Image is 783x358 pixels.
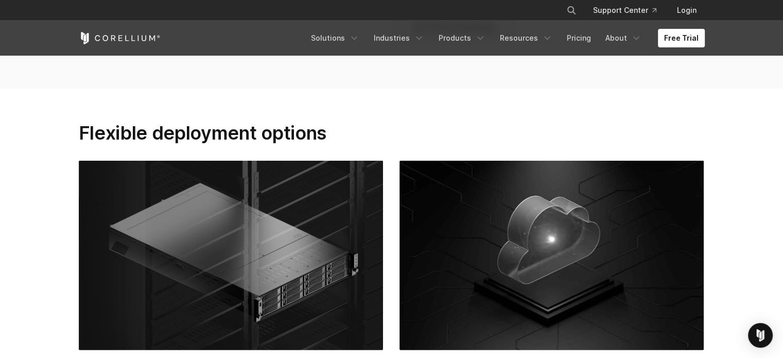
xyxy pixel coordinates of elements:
[368,29,430,47] a: Industries
[305,29,705,47] div: Navigation Menu
[599,29,648,47] a: About
[79,122,381,144] h3: Flexible deployment options
[432,29,492,47] a: Products
[554,1,705,20] div: Navigation Menu
[658,29,705,47] a: Free Trial
[494,29,559,47] a: Resources
[585,1,665,20] a: Support Center
[399,161,704,350] img: Cloud service hosted on AWS with Corellium
[669,1,705,20] a: Login
[748,323,773,348] div: Open Intercom Messenger
[305,29,366,47] a: Solutions
[79,161,383,350] img: On-site Corellium server and desktop appliances use the latest Arm processors
[561,29,597,47] a: Pricing
[79,32,161,44] a: Corellium Home
[562,1,581,20] button: Search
